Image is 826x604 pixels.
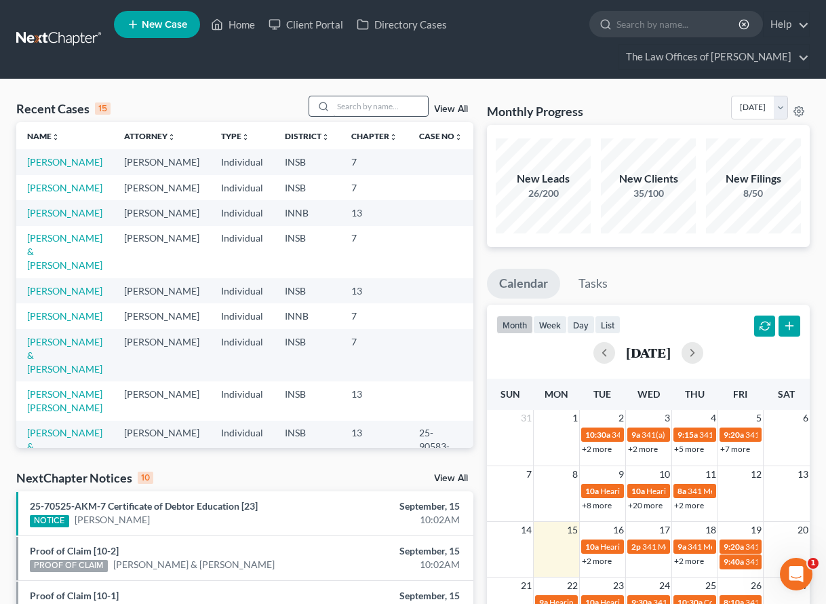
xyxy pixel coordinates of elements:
[566,269,620,299] a: Tasks
[27,388,102,413] a: [PERSON_NAME] [PERSON_NAME]
[619,45,809,69] a: The Law Offices of [PERSON_NAME]
[720,444,750,454] a: +7 more
[274,149,340,174] td: INSB
[631,430,640,440] span: 9a
[566,522,579,538] span: 15
[658,466,671,483] span: 10
[210,421,274,473] td: Individual
[274,226,340,278] td: INSB
[519,410,533,426] span: 31
[582,556,612,566] a: +2 more
[340,303,408,328] td: 7
[612,430,734,440] span: 341 Meeting for [PERSON_NAME]
[628,444,658,454] a: +2 more
[616,12,741,37] input: Search by name...
[658,522,671,538] span: 17
[27,285,102,297] a: [PERSON_NAME]
[496,187,591,200] div: 26/200
[796,522,810,538] span: 20
[274,329,340,381] td: INSB
[30,515,69,527] div: NOTICE
[16,470,153,486] div: NextChapter Notices
[600,486,706,496] span: Hearing for [PERSON_NAME]
[340,381,408,420] td: 13
[796,466,810,483] span: 13
[326,499,460,513] div: September, 15
[340,329,408,381] td: 7
[500,388,520,400] span: Sun
[582,500,612,510] a: +8 more
[582,444,612,454] a: +2 more
[274,278,340,303] td: INSB
[496,171,591,187] div: New Leads
[113,149,210,174] td: [PERSON_NAME]
[340,278,408,303] td: 13
[612,522,625,538] span: 16
[571,466,579,483] span: 8
[724,542,744,552] span: 9:20a
[274,175,340,200] td: INSB
[340,200,408,225] td: 13
[487,269,560,299] a: Calendar
[340,421,408,473] td: 13
[778,388,795,400] span: Sat
[601,187,696,200] div: 35/100
[30,560,108,572] div: PROOF OF CLAIM
[780,558,812,590] iframe: Intercom live chat
[764,12,809,37] a: Help
[30,545,119,556] a: Proof of Claim [10-2]
[30,590,119,601] a: Proof of Claim [10-1]
[30,500,258,512] a: 25-70525-AKM-7 Certificate of Debtor Education [23]
[749,578,763,594] span: 26
[285,131,330,141] a: Districtunfold_more
[351,131,397,141] a: Chapterunfold_more
[585,430,610,440] span: 10:30a
[326,544,460,558] div: September, 15
[733,388,747,400] span: Fri
[210,149,274,174] td: Individual
[210,303,274,328] td: Individual
[545,388,568,400] span: Mon
[274,303,340,328] td: INNB
[113,278,210,303] td: [PERSON_NAME]
[27,427,102,466] a: [PERSON_NAME] & [PERSON_NAME]
[617,466,625,483] span: 9
[340,175,408,200] td: 7
[685,388,705,400] span: Thu
[27,131,60,141] a: Nameunfold_more
[658,578,671,594] span: 24
[434,105,468,114] a: View All
[706,187,801,200] div: 8/50
[677,486,686,496] span: 8a
[113,381,210,420] td: [PERSON_NAME]
[674,556,704,566] a: +2 more
[674,444,704,454] a: +5 more
[808,558,819,569] span: 1
[389,133,397,141] i: unfold_more
[704,522,717,538] span: 18
[704,466,717,483] span: 11
[567,316,595,334] button: day
[27,156,102,168] a: [PERSON_NAME]
[210,329,274,381] td: Individual
[326,558,460,571] div: 10:02AM
[274,421,340,473] td: INSB
[519,578,533,594] span: 21
[724,430,744,440] span: 9:20a
[95,102,111,115] div: 15
[113,329,210,381] td: [PERSON_NAME]
[595,316,621,334] button: list
[631,486,645,496] span: 10a
[52,133,60,141] i: unfold_more
[210,175,274,200] td: Individual
[27,232,102,271] a: [PERSON_NAME] & [PERSON_NAME]
[533,316,567,334] button: week
[749,466,763,483] span: 12
[674,500,704,510] a: +2 more
[27,336,102,375] a: [PERSON_NAME] & [PERSON_NAME]
[663,410,671,426] span: 3
[113,175,210,200] td: [PERSON_NAME]
[75,513,150,527] a: [PERSON_NAME]
[688,542,810,552] span: 341 Meeting for [PERSON_NAME]
[755,410,763,426] span: 5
